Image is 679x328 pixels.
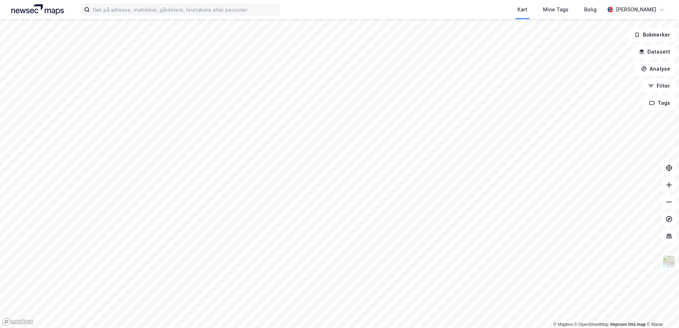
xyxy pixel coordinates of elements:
div: Mine Tags [543,5,569,14]
button: Filter [642,79,676,93]
a: Improve this map [610,322,646,327]
div: Kart [517,5,527,14]
a: OpenStreetMap [574,322,609,327]
a: Mapbox [553,322,573,327]
a: Mapbox homepage [2,318,33,326]
button: Datasett [633,45,676,59]
div: Bolig [584,5,597,14]
iframe: Chat Widget [643,294,679,328]
div: [PERSON_NAME] [616,5,656,14]
div: Kontrollprogram for chat [643,294,679,328]
button: Tags [643,96,676,110]
button: Bokmerker [628,28,676,42]
img: Z [662,255,676,268]
input: Søk på adresse, matrikkel, gårdeiere, leietakere eller personer [90,4,279,15]
button: Analyse [635,62,676,76]
img: logo.a4113a55bc3d86da70a041830d287a7e.svg [11,4,64,15]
